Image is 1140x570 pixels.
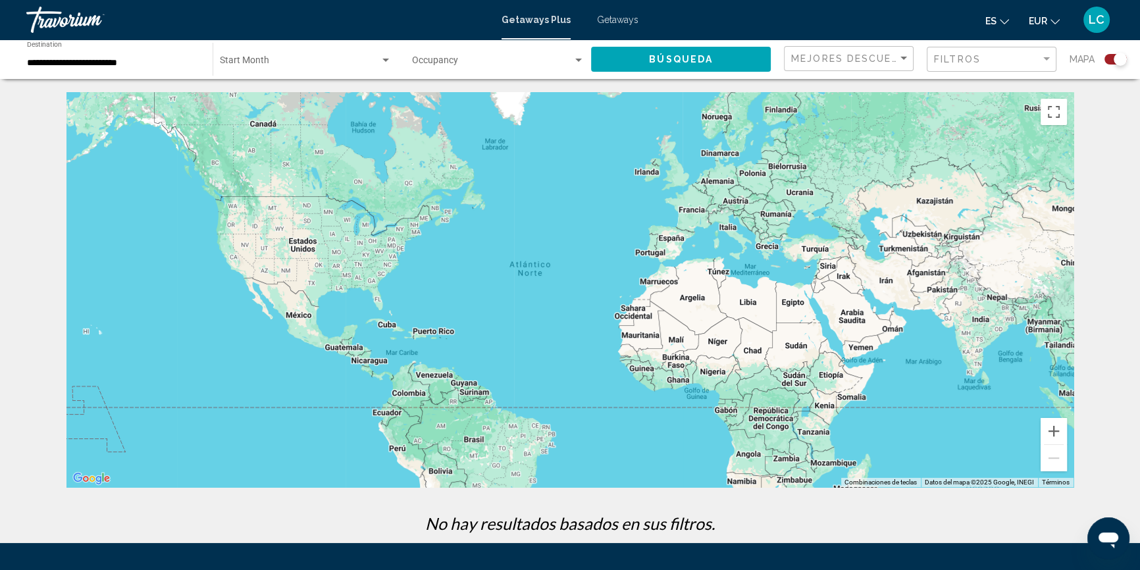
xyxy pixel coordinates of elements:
button: Reducir [1041,445,1067,471]
a: Getaways [597,14,638,25]
a: Términos (se abre en una nueva pestaña) [1042,479,1070,486]
span: Mapa [1070,50,1095,68]
button: Cambiar a la vista en pantalla completa [1041,99,1067,125]
iframe: Botón para iniciar la ventana de mensajería [1087,517,1129,559]
img: Google [70,470,113,487]
span: Datos del mapa ©2025 Google, INEGI [925,479,1034,486]
span: Filtros [934,54,981,65]
button: User Menu [1079,6,1114,34]
a: Abre esta zona en Google Maps (se abre en una nueva ventana) [70,470,113,487]
button: Change currency [1029,11,1060,30]
button: Combinaciones de teclas [844,478,917,487]
a: Getaways Plus [502,14,571,25]
a: Travorium [26,7,488,33]
button: Change language [985,11,1009,30]
span: Mejores descuentos [791,53,923,64]
span: EUR [1029,16,1047,26]
p: No hay resultados basados ​​en sus filtros. [60,513,1080,533]
mat-select: Sort by [791,53,910,65]
button: Filter [927,46,1056,73]
span: LC [1089,13,1104,26]
span: es [985,16,997,26]
button: Búsqueda [591,47,771,71]
button: Ampliar [1041,418,1067,444]
span: Búsqueda [649,55,713,65]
